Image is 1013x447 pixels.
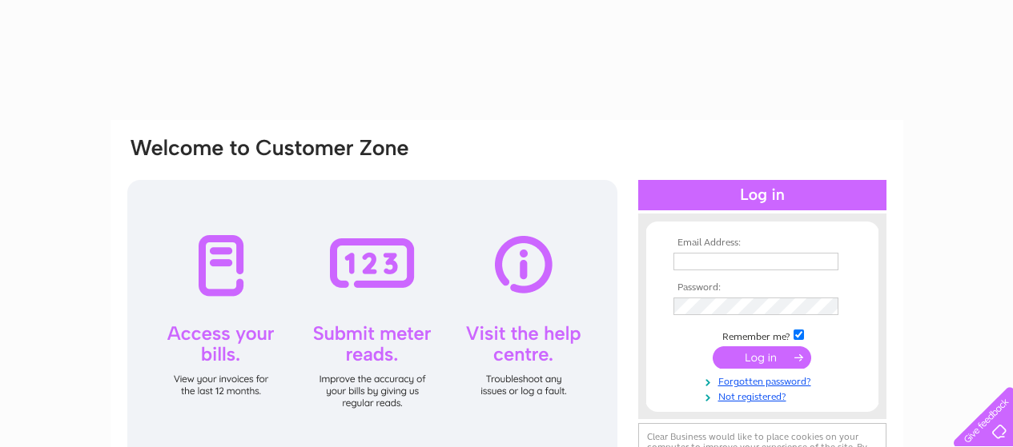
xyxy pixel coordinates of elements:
[713,346,811,369] input: Submit
[669,237,855,249] th: Email Address:
[669,327,855,343] td: Remember me?
[673,373,855,388] a: Forgotten password?
[669,282,855,293] th: Password:
[673,388,855,403] a: Not registered?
